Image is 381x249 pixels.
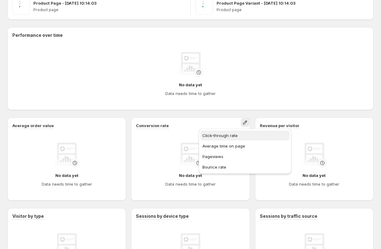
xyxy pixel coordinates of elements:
span: Pageviews [202,154,223,159]
button: Click-through rate [201,131,290,140]
span: Bounce rate [202,165,226,170]
p: Product page [217,7,369,12]
h4: Data needs time to gather [165,181,216,187]
button: Average time on page [201,141,290,151]
h3: Sessions by device type [136,213,189,219]
h3: Average order value [12,122,54,129]
button: Pageviews [201,152,290,161]
h3: Sessions by traffic source [260,213,317,219]
h3: Visitor by type [12,213,44,219]
h4: Data needs time to gather [165,90,216,97]
h3: Revenue per visitor [260,122,299,129]
h4: Data needs time to gather [42,181,92,187]
h4: No data yet [179,82,202,88]
h4: No data yet [179,172,202,178]
span: Click-through rate [202,133,238,138]
img: No data yet [54,143,79,167]
h4: Data needs time to gather [289,181,339,187]
p: Product page [33,7,185,12]
img: No data yet [178,143,203,167]
h4: No data yet [55,172,78,178]
img: No data yet [302,143,327,167]
h4: No data yet [303,172,326,178]
span: Average time on page [202,144,245,148]
h2: Performance over time [12,32,369,38]
button: Bounce rate [201,162,290,172]
h3: Conversion rate [136,122,169,129]
img: No data yet [178,52,203,77]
